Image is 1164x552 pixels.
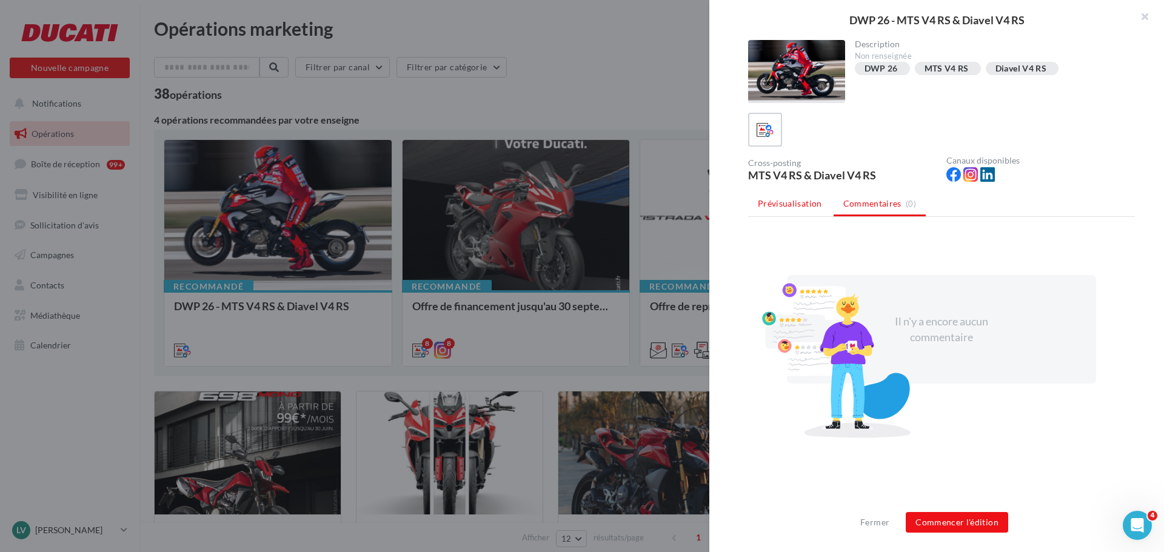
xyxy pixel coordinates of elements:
div: Cross-posting [748,159,937,167]
iframe: Intercom live chat [1123,511,1152,540]
div: Description [855,40,1126,48]
div: Diavel V4 RS [995,64,1046,73]
div: DWP 26 - MTS V4 RS & Diavel V4 RS [729,15,1145,25]
button: Fermer [855,515,894,530]
div: Non renseignée [855,51,1126,62]
div: Canaux disponibles [946,156,1135,165]
div: MTS V4 RS & Diavel V4 RS [748,170,937,181]
span: Prévisualisation [758,198,822,208]
div: DWP 26 [865,64,898,73]
button: Commencer l'édition [906,512,1008,533]
div: MTS V4 RS [925,64,969,73]
span: 4 [1148,511,1157,520]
